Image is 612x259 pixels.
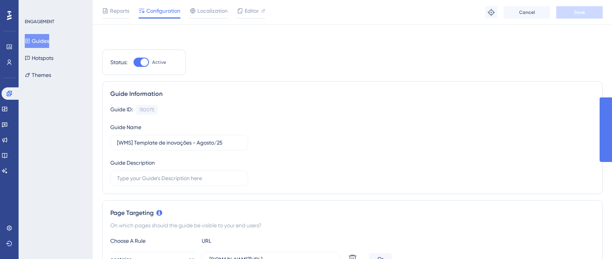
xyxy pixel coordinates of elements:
[110,221,595,230] div: On which pages should the guide be visible to your end users?
[110,236,195,245] div: Choose A Rule
[110,158,155,167] div: Guide Description
[25,68,51,82] button: Themes
[556,6,603,19] button: Save
[110,58,127,67] div: Status:
[117,138,242,147] input: Type your Guide’s Name here
[25,51,53,65] button: Hotspots
[574,9,585,15] span: Save
[117,174,242,182] input: Type your Guide’s Description here
[504,6,550,19] button: Cancel
[110,6,129,15] span: Reports
[110,105,133,115] div: Guide ID:
[110,89,595,99] div: Guide Information
[25,34,49,48] button: Guides
[146,6,180,15] span: Configuration
[579,228,603,252] iframe: UserGuiding AI Assistant Launcher
[110,123,141,132] div: Guide Name
[110,208,595,218] div: Page Targeting
[197,6,228,15] span: Localization
[245,6,259,15] span: Editor
[139,107,154,113] div: 150075
[25,19,54,25] div: ENGAGEMENT
[202,236,287,245] div: URL
[519,9,535,15] span: Cancel
[152,59,166,65] span: Active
